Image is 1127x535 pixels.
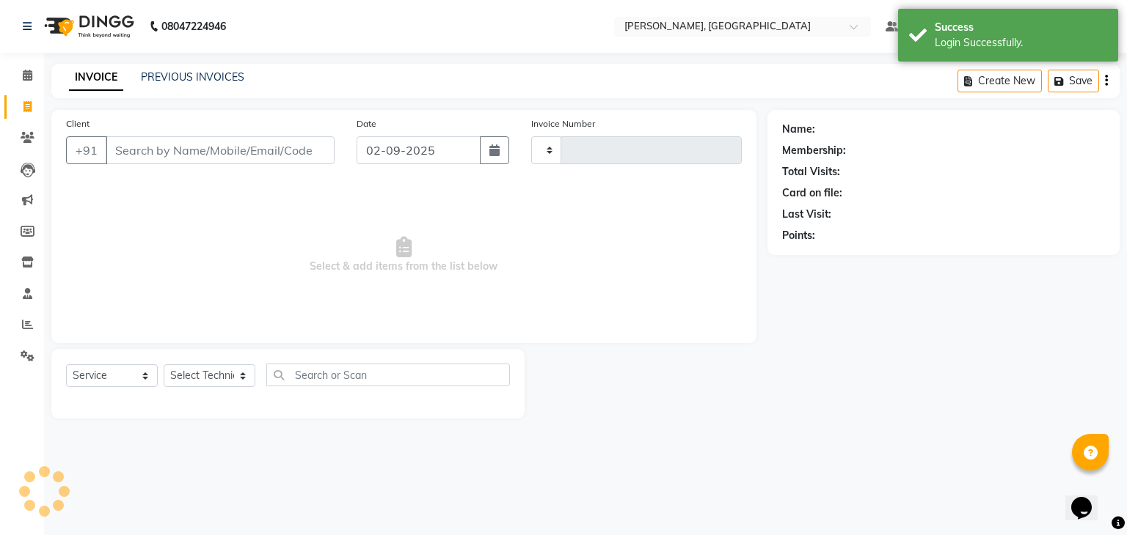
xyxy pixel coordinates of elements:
iframe: chat widget [1065,476,1112,520]
label: Client [66,117,90,130]
button: Save [1048,70,1099,92]
label: Invoice Number [531,117,595,130]
span: Select & add items from the list below [66,182,742,328]
button: Create New [958,70,1042,92]
a: INVOICE [69,64,123,91]
div: Card on file: [782,185,842,201]
img: logo [37,6,138,47]
a: PREVIOUS INVOICES [141,70,244,84]
div: Points: [782,228,815,243]
b: 08047224946 [161,6,226,47]
label: Date [357,117,376,130]
input: Search or Scan [266,364,510,386]
div: Login Successfully. [935,35,1107,51]
button: +91 [66,136,107,164]
div: Total Visits: [782,164,840,180]
input: Search by Name/Mobile/Email/Code [106,136,335,164]
div: Name: [782,122,815,137]
div: Membership: [782,143,846,158]
div: Success [935,20,1107,35]
div: Last Visit: [782,207,831,222]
